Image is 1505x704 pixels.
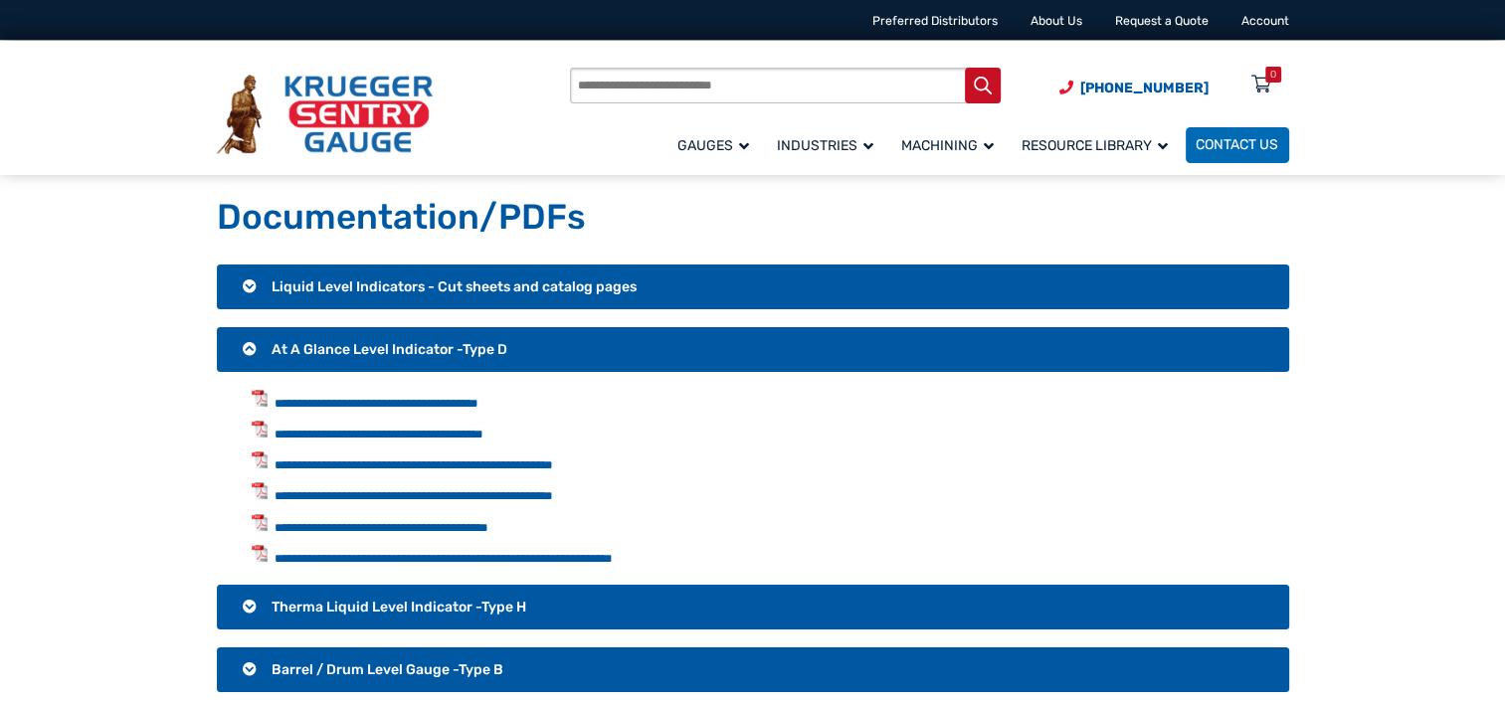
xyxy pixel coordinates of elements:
a: Account [1241,14,1289,28]
span: Liquid Level Indicators - Cut sheets and catalog pages [272,278,637,295]
a: Request a Quote [1115,14,1209,28]
a: Industries [767,124,891,165]
h1: Documentation/PDFs [217,196,1289,240]
img: Krueger Sentry Gauge [217,75,433,154]
span: Resource Library [1022,137,1168,154]
span: [PHONE_NUMBER] [1080,80,1209,96]
a: Resource Library [1012,124,1186,165]
div: 0 [1270,67,1276,83]
span: Barrel / Drum Level Gauge -Type B [272,661,503,678]
a: Machining [891,124,1012,165]
span: Gauges [677,137,749,154]
span: Therma Liquid Level Indicator -Type H [272,599,526,616]
span: At A Glance Level Indicator -Type D [272,341,507,358]
a: Gauges [667,124,767,165]
span: Machining [901,137,994,154]
a: About Us [1031,14,1082,28]
a: Phone Number (920) 434-8860 [1059,78,1209,98]
a: Preferred Distributors [872,14,998,28]
a: Contact Us [1186,127,1289,163]
span: Contact Us [1196,137,1278,154]
span: Industries [777,137,873,154]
